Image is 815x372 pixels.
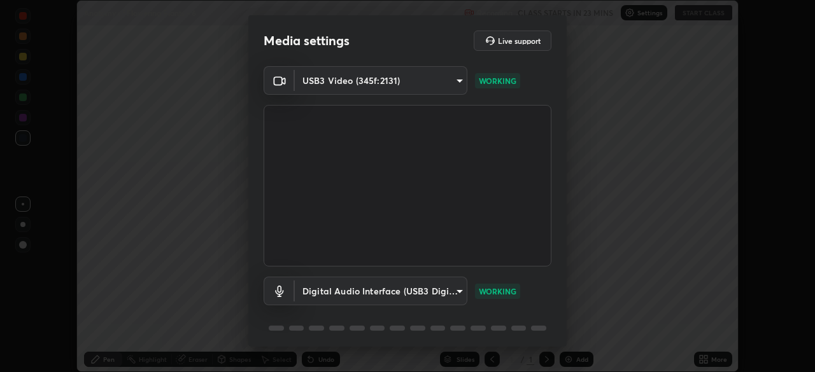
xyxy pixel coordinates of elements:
div: USB3 Video (345f:2131) [295,66,467,95]
div: USB3 Video (345f:2131) [295,277,467,305]
h2: Media settings [264,32,350,49]
p: WORKING [479,75,516,86]
h5: Live support [498,37,541,45]
p: WORKING [479,286,516,297]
